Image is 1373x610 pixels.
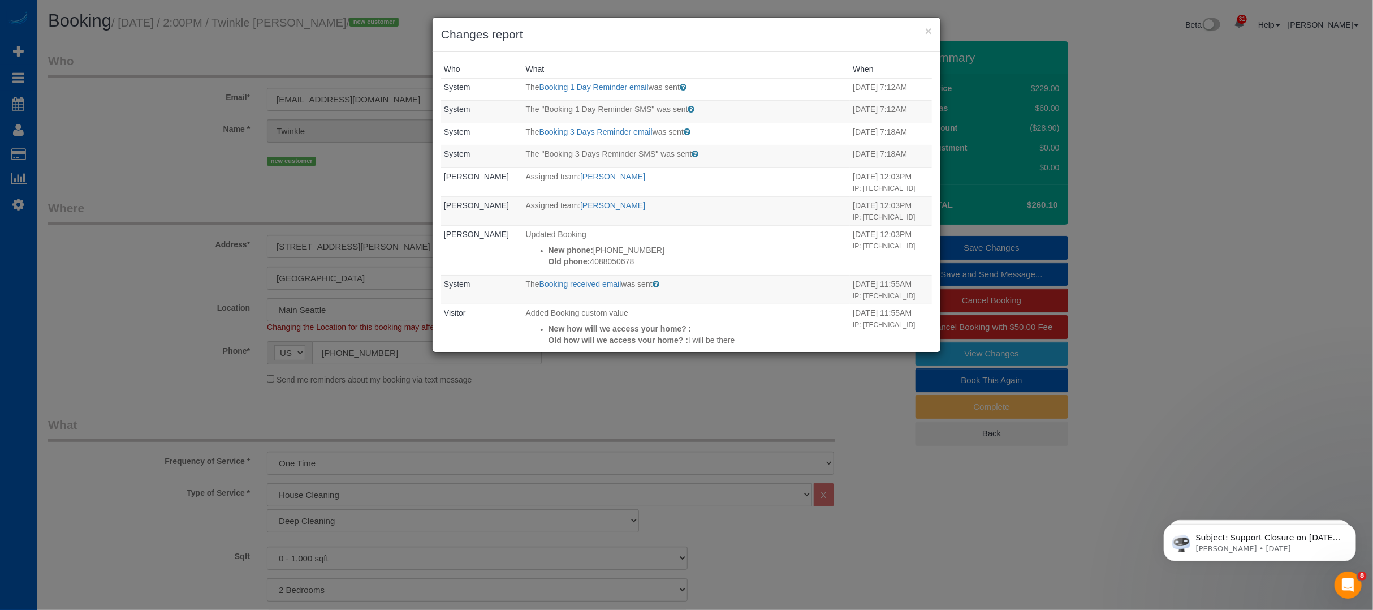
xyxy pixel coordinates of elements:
[549,324,692,333] strong: New how will we access your home? :
[526,172,581,181] span: Assigned team:
[523,196,850,225] td: What
[853,292,915,300] small: IP: [TECHNICAL_ID]
[649,83,680,92] span: was sent
[850,123,932,145] td: When
[580,201,645,210] a: [PERSON_NAME]
[526,105,688,114] span: The "Booking 1 Day Reminder SMS" was sent
[523,145,850,168] td: What
[444,127,470,136] a: System
[441,167,523,196] td: Who
[441,275,523,304] td: Who
[850,225,932,275] td: When
[853,321,915,329] small: IP: [TECHNICAL_ID]
[549,334,848,346] p: I will be there
[850,101,932,123] td: When
[850,196,932,225] td: When
[850,78,932,101] td: When
[539,280,621,289] a: Booking received email
[850,145,932,168] td: When
[433,18,940,352] sui-modal: Changes report
[549,256,848,267] p: 4088050678
[444,201,509,210] a: [PERSON_NAME]
[850,304,932,354] td: When
[523,123,850,145] td: What
[523,304,850,354] td: What
[539,83,649,92] a: Booking 1 Day Reminder email
[444,308,466,317] a: Visitor
[526,308,628,317] span: Added Booking custom value
[539,127,653,136] a: Booking 3 Days Reminder email
[621,280,653,289] span: was sent
[850,167,932,196] td: When
[853,213,915,221] small: IP: [TECHNICAL_ID]
[580,172,645,181] a: [PERSON_NAME]
[523,225,850,275] td: What
[526,149,692,158] span: The "Booking 3 Days Reminder SMS" was sent
[523,61,850,78] th: What
[441,78,523,101] td: Who
[444,230,509,239] a: [PERSON_NAME]
[549,246,593,255] strong: New phone:
[523,167,850,196] td: What
[526,127,539,136] span: The
[526,83,539,92] span: The
[653,127,684,136] span: was sent
[1335,572,1362,599] iframe: Intercom live chat
[523,78,850,101] td: What
[526,230,586,239] span: Updated Booking
[853,184,915,192] small: IP: [TECHNICAL_ID]
[853,242,915,250] small: IP: [TECHNICAL_ID]
[925,25,932,37] button: ×
[441,123,523,145] td: Who
[549,257,590,266] strong: Old phone:
[441,196,523,225] td: Who
[526,201,581,210] span: Assigned team:
[523,101,850,123] td: What
[441,101,523,123] td: Who
[850,61,932,78] th: When
[444,105,470,114] a: System
[1358,572,1367,581] span: 8
[444,83,470,92] a: System
[1147,500,1373,579] iframe: Intercom notifications message
[850,275,932,304] td: When
[526,280,539,289] span: The
[441,26,932,43] h3: Changes report
[441,225,523,275] td: Who
[549,244,848,256] p: [PHONE_NUMBER]
[523,275,850,304] td: What
[444,149,470,158] a: System
[441,61,523,78] th: Who
[444,280,470,289] a: System
[441,145,523,168] td: Who
[549,336,688,345] strong: Old how will we access your home? :
[441,304,523,354] td: Who
[444,172,509,181] a: [PERSON_NAME]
